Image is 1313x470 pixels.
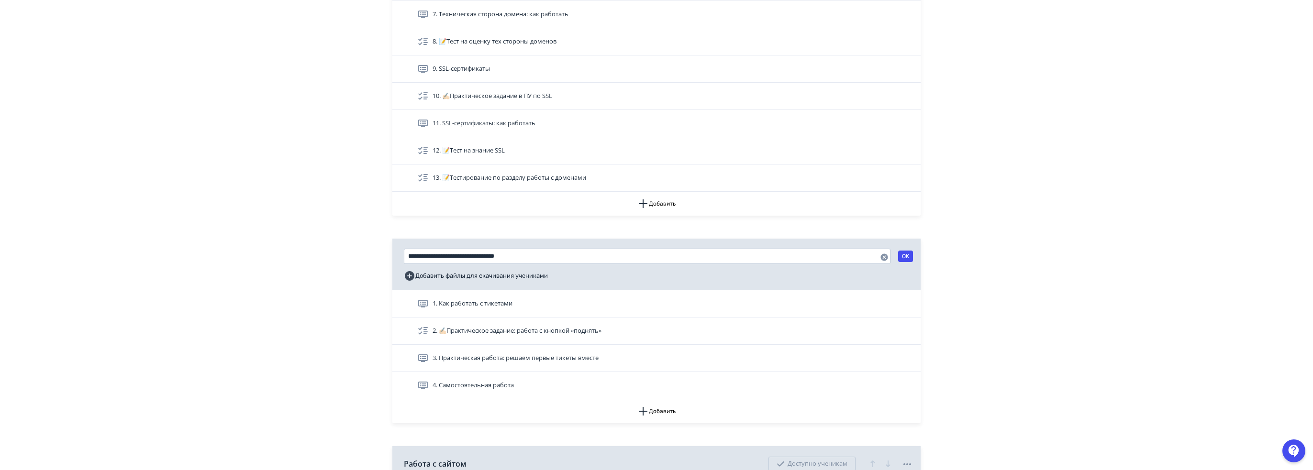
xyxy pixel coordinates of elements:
[392,317,921,345] div: 2. ✍🏻Практическое задание: работа с кнопкой «поднять»
[392,83,921,110] div: 10. ✍🏻Практическое задание в ПУ по SSL
[433,326,601,336] span: 2. ✍🏻Практическое задание: работа с кнопкой «поднять»
[392,399,921,423] button: Добавить
[404,458,467,470] span: Работа с сайтом
[392,1,921,28] div: 7. Техническая сторона домена: как работать
[392,55,921,83] div: 9. SSL-сертификаты
[433,353,599,363] span: 3. Практическая работа: решаем первые тикеты вместе
[392,110,921,137] div: 11. SSL-сертификаты: как работать
[392,345,921,372] div: 3. Практическая работа: решаем первые тикеты вместе
[433,119,535,128] span: 11. SSL-сертификаты: как работать
[898,251,913,262] button: OK
[433,381,514,390] span: 4. Самостоятельная работа
[392,164,921,192] div: 13. 📝Тестирование по разделу работы с доменами
[392,290,921,317] div: 1. Как работать с тикетами
[392,28,921,55] div: 8. 📝Тест на оценку тех стороны доменов
[392,192,921,216] button: Добавить
[392,372,921,399] div: 4. Самостоятельная работа
[433,10,568,19] span: 7. Техническая сторона домена: как работать
[433,299,512,308] span: 1. Как работать с тикетами
[392,137,921,164] div: 12. 📝Тест на знание SSL
[433,91,552,101] span: 10. ✍🏻Практическое задание в ПУ по SSL
[433,173,586,183] span: 13. 📝Тестирование по разделу работы с доменами
[433,37,556,46] span: 8. 📝Тест на оценку тех стороны доменов
[433,64,490,74] span: 9. SSL-сертификаты
[433,146,505,155] span: 12. 📝Тест на знание SSL
[404,268,548,284] button: Добавить файлы для скачивания учениками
